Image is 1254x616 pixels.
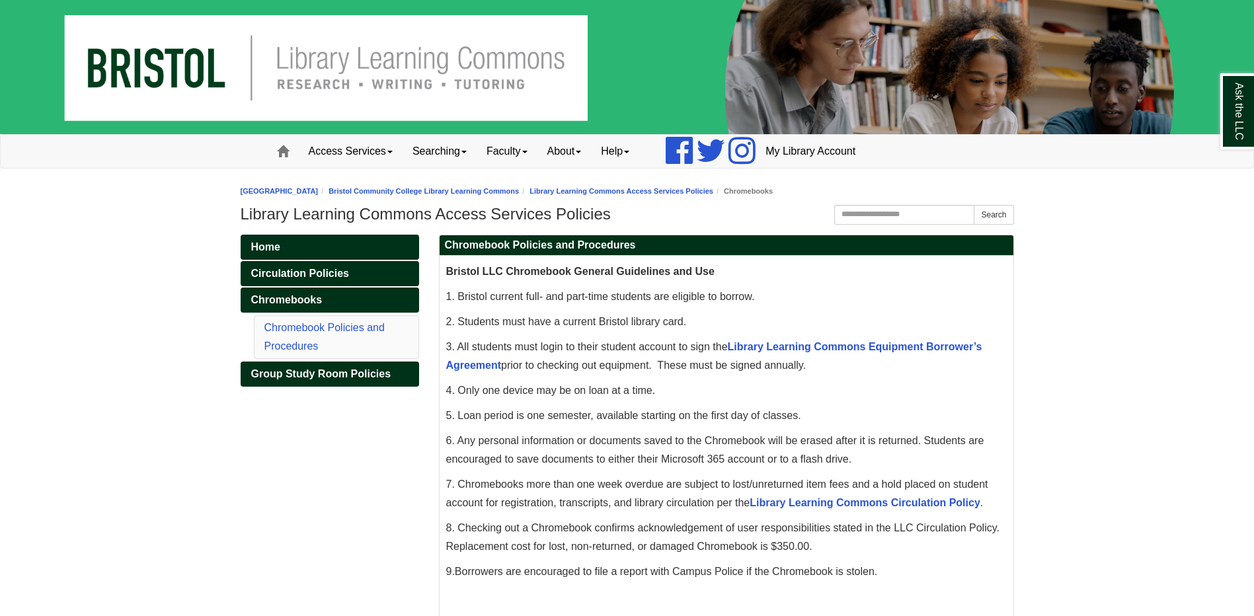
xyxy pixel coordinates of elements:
[241,187,319,195] a: [GEOGRAPHIC_DATA]
[446,479,988,508] span: 7. Chromebooks more than one week overdue are subject to lost/unreturned item fees and a hold pla...
[446,566,452,577] span: 9
[403,135,477,168] a: Searching
[299,135,403,168] a: Access Services
[241,261,419,286] a: Circulation Policies
[446,266,715,277] span: Bristol LLC Chromebook General Guidelines and Use
[241,288,419,313] a: Chromebooks
[251,368,391,379] span: Group Study Room Policies
[446,410,801,421] span: 5. Loan period is one semester, available starting on the first day of classes.
[446,291,755,302] span: 1. Bristol current full- and part-time students are eligible to borrow.
[529,187,713,195] a: Library Learning Commons Access Services Policies
[756,135,865,168] a: My Library Account
[241,185,1014,198] nav: breadcrumb
[591,135,639,168] a: Help
[329,187,519,195] a: Bristol Community College Library Learning Commons
[974,205,1013,225] button: Search
[241,362,419,387] a: Group Study Room Policies
[264,322,385,352] a: Chromebook Policies and Procedures
[446,562,1007,581] p: .
[251,241,280,252] span: Home
[446,435,984,465] span: 6. Any personal information or documents saved to the Chromebook will be erased after it is retur...
[455,566,877,577] span: Borrowers are encouraged to file a report with Campus Police if the Chromebook is stolen.
[446,341,982,371] a: Library Learning Commons Equipment Borrower’s Agreement
[241,235,419,387] div: Guide Pages
[477,135,537,168] a: Faculty
[251,268,349,279] span: Circulation Policies
[446,341,982,371] span: 3. All students must login to their student account to sign the prior to checking out equipment. ...
[446,522,999,552] span: 8. Checking out a Chromebook confirms acknowledgement of user responsibilities stated in the LLC ...
[241,235,419,260] a: Home
[537,135,592,168] a: About
[750,497,980,508] a: Library Learning Commons Circulation Policy
[713,185,773,198] li: Chromebooks
[241,205,1014,223] h1: Library Learning Commons Access Services Policies
[440,235,1013,256] h2: Chromebook Policies and Procedures
[446,316,687,327] span: 2. Students must have a current Bristol library card.
[251,294,323,305] span: Chromebooks
[446,385,656,396] span: 4. Only one device may be on loan at a time.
